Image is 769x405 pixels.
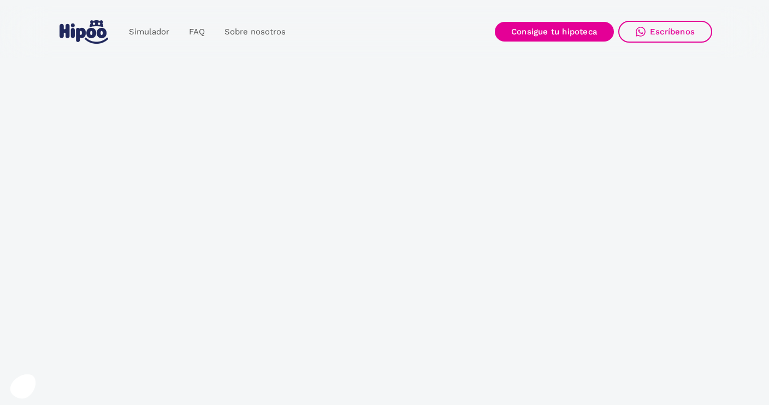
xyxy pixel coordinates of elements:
[618,21,712,43] a: Escríbenos
[119,21,179,43] a: Simulador
[57,16,110,48] a: home
[495,22,614,42] a: Consigue tu hipoteca
[179,21,215,43] a: FAQ
[215,21,295,43] a: Sobre nosotros
[650,27,695,37] div: Escríbenos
